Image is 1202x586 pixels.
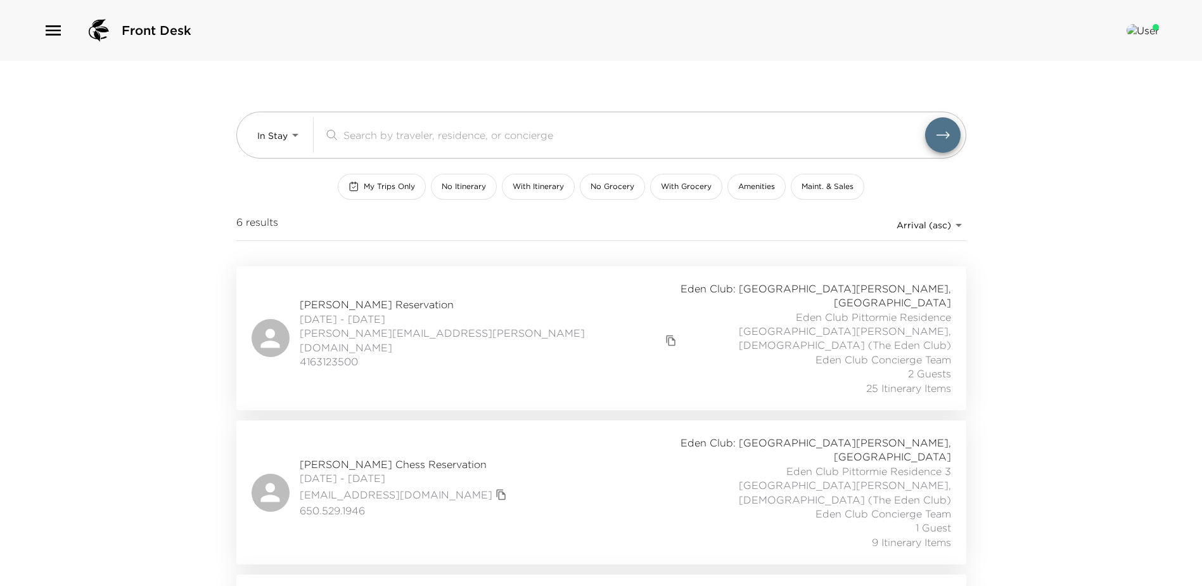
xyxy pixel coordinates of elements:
[300,488,492,502] a: [EMAIL_ADDRESS][DOMAIN_NAME]
[84,15,114,46] img: logo
[492,486,510,504] button: copy primary member email
[802,181,854,192] span: Maint. & Sales
[513,181,564,192] span: With Itinerary
[300,326,663,355] a: [PERSON_NAME][EMAIL_ADDRESS][PERSON_NAME][DOMAIN_NAME]
[650,174,722,200] button: With Grocery
[661,181,712,192] span: With Grocery
[300,457,510,471] span: [PERSON_NAME] Chess Reservation
[502,174,575,200] button: With Itinerary
[916,521,951,535] span: 1 Guest
[671,464,951,507] span: Eden Club Pittormie Residence 3 [GEOGRAPHIC_DATA][PERSON_NAME], [DEMOGRAPHIC_DATA] (The Eden Club)
[442,181,486,192] span: No Itinerary
[300,297,681,311] span: [PERSON_NAME] Reservation
[897,219,951,231] span: Arrival (asc)
[300,504,510,518] span: 650.529.1946
[122,22,191,39] span: Front Desk
[257,130,288,141] span: In Stay
[591,181,634,192] span: No Grocery
[1127,24,1159,37] img: User
[680,310,950,353] span: Eden Club Pittormie Residence [GEOGRAPHIC_DATA][PERSON_NAME], [DEMOGRAPHIC_DATA] (The Eden Club)
[727,174,786,200] button: Amenities
[338,174,426,200] button: My Trips Only
[671,436,951,464] span: Eden Club: [GEOGRAPHIC_DATA][PERSON_NAME], [GEOGRAPHIC_DATA]
[580,174,645,200] button: No Grocery
[680,282,950,310] span: Eden Club: [GEOGRAPHIC_DATA][PERSON_NAME], [GEOGRAPHIC_DATA]
[300,471,510,485] span: [DATE] - [DATE]
[300,355,681,368] span: 4163123500
[815,353,951,367] span: Eden Club Concierge Team
[431,174,497,200] button: No Itinerary
[662,332,680,349] button: copy primary member email
[815,507,951,521] span: Eden Club Concierge Team
[343,127,925,142] input: Search by traveler, residence, or concierge
[300,312,681,326] span: [DATE] - [DATE]
[738,181,775,192] span: Amenities
[908,367,951,381] span: 2 Guests
[236,266,966,410] a: [PERSON_NAME] Reservation[DATE] - [DATE][PERSON_NAME][EMAIL_ADDRESS][PERSON_NAME][DOMAIN_NAME]cop...
[364,181,415,192] span: My Trips Only
[791,174,864,200] button: Maint. & Sales
[866,381,951,395] span: 25 Itinerary Items
[236,420,966,564] a: [PERSON_NAME] Chess Reservation[DATE] - [DATE][EMAIL_ADDRESS][DOMAIN_NAME]copy primary member ema...
[872,535,951,549] span: 9 Itinerary Items
[236,215,278,235] span: 6 results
